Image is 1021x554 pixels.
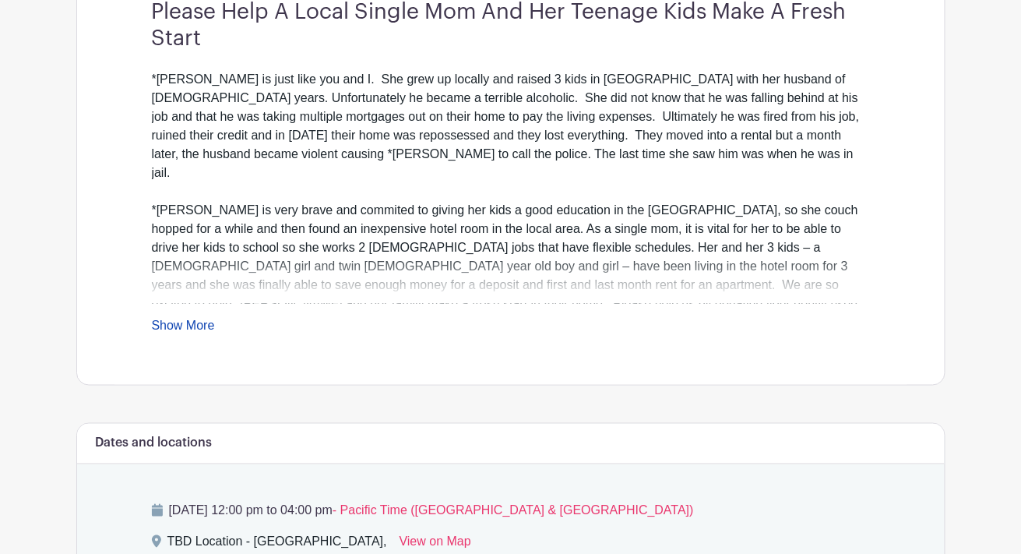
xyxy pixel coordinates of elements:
[152,502,870,520] p: [DATE] 12:00 pm to 04:00 pm
[96,436,213,451] h6: Dates and locations
[333,504,694,517] span: - Pacific Time ([GEOGRAPHIC_DATA] & [GEOGRAPHIC_DATA])
[152,201,870,351] div: *[PERSON_NAME] is very brave and commited to giving her kids a good education in the [GEOGRAPHIC_...
[152,319,215,338] a: Show More
[152,70,870,182] div: *[PERSON_NAME] is just like you and I. She grew up locally and raised 3 kids in [GEOGRAPHIC_DATA]...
